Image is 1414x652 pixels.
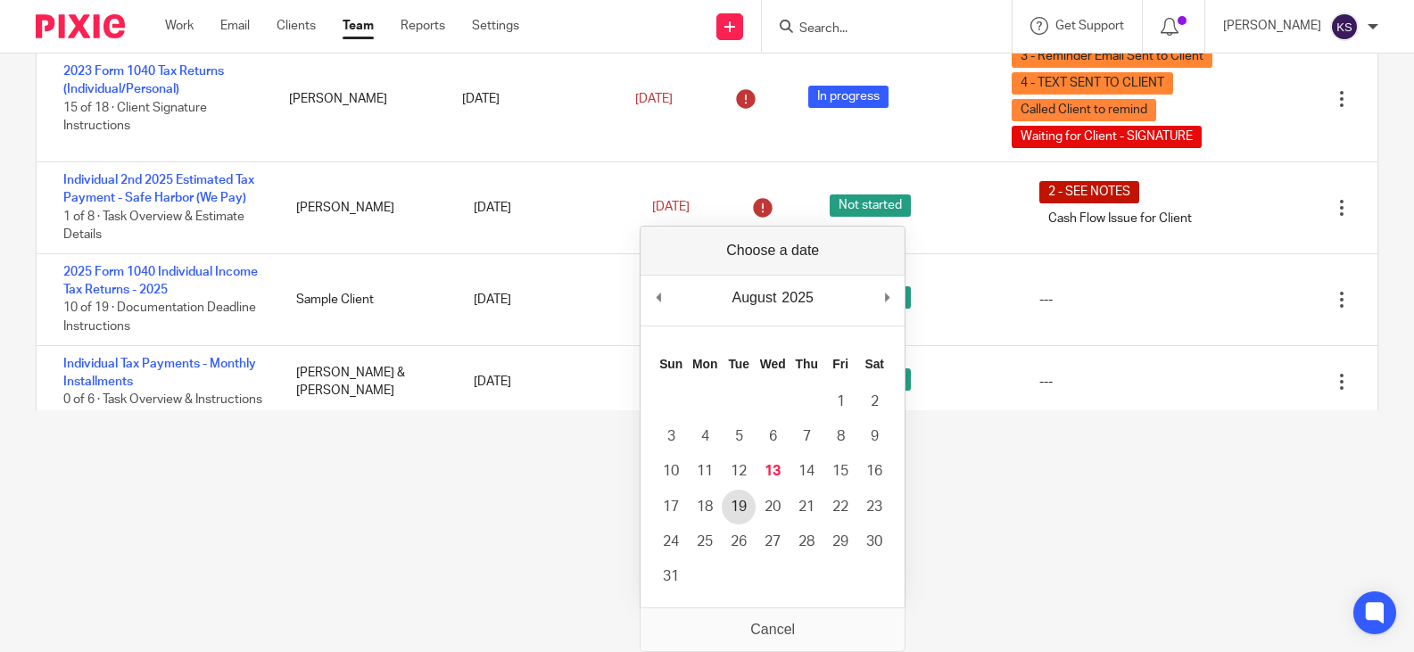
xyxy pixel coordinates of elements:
[63,174,254,204] a: Individual 2nd 2025 Estimated Tax Payment - Safe Harbor (We Pay)
[63,210,244,242] span: 1 of 8 · Task Overview & Estimate Details
[1330,12,1359,41] img: svg%3E
[456,364,633,400] div: [DATE]
[728,357,749,371] abbr: Tuesday
[796,357,818,371] abbr: Thursday
[36,14,125,38] img: Pixie
[722,419,756,454] button: 5
[823,490,857,524] button: 22
[635,93,673,105] span: [DATE]
[688,454,722,489] button: 11
[63,393,262,406] span: 0 of 6 · Task Overview & Instructions
[343,17,374,35] a: Team
[652,202,690,214] span: [DATE]
[722,524,756,559] button: 26
[1039,181,1139,203] span: 2 - SEE NOTES
[654,419,688,454] button: 3
[790,419,823,454] button: 7
[278,282,456,318] div: Sample Client
[401,17,445,35] a: Reports
[878,285,896,311] button: Next Month
[654,454,688,489] button: 10
[654,524,688,559] button: 24
[444,81,617,117] div: [DATE]
[688,419,722,454] button: 4
[1012,72,1173,95] span: 4 - TEXT SENT TO CLIENT
[857,384,891,419] button: 2
[756,490,790,524] button: 20
[722,490,756,524] button: 19
[63,102,207,133] span: 15 of 18 · Client Signature Instructions
[692,357,717,371] abbr: Monday
[823,384,857,419] button: 1
[456,282,633,318] div: [DATE]
[1055,20,1124,32] span: Get Support
[654,490,688,524] button: 17
[688,524,722,559] button: 25
[798,21,958,37] input: Search
[857,454,891,489] button: 16
[790,454,823,489] button: 14
[857,524,891,559] button: 30
[779,285,816,311] div: 2025
[832,357,848,371] abbr: Friday
[823,524,857,559] button: 29
[277,17,316,35] a: Clients
[63,302,256,334] span: 10 of 19 · Documentation Deadline Instructions
[1223,17,1321,35] p: [PERSON_NAME]
[760,357,786,371] abbr: Wednesday
[654,559,688,594] button: 31
[271,81,444,117] div: [PERSON_NAME]
[1012,99,1156,121] span: Called Client to remind
[790,524,823,559] button: 28
[808,86,889,108] span: In progress
[722,454,756,489] button: 12
[756,419,790,454] button: 6
[1039,291,1053,309] div: ---
[278,355,456,409] div: [PERSON_NAME] & [PERSON_NAME]
[1012,126,1202,148] span: Waiting for Client - SIGNATURE
[730,285,780,311] div: August
[756,454,790,489] button: 13
[63,266,258,296] a: 2025 Form 1040 Individual Income Tax Returns - 2025
[756,524,790,559] button: 27
[278,190,456,226] div: [PERSON_NAME]
[823,419,857,454] button: 8
[220,17,250,35] a: Email
[857,490,891,524] button: 23
[857,419,891,454] button: 9
[1012,45,1212,68] span: 3 - Reminder Email Sent to Client
[659,357,682,371] abbr: Sunday
[688,490,722,524] button: 18
[63,358,256,388] a: Individual Tax Payments - Monthly Installments
[1039,208,1201,230] span: Cash Flow Issue for Client
[1039,373,1053,391] div: ---
[165,17,194,35] a: Work
[864,357,884,371] abbr: Saturday
[823,454,857,489] button: 15
[63,65,224,95] a: 2023 Form 1040 Tax Returns (Individual/Personal)
[649,285,667,311] button: Previous Month
[790,490,823,524] button: 21
[456,190,633,226] div: [DATE]
[830,194,911,217] span: Not started
[472,17,519,35] a: Settings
